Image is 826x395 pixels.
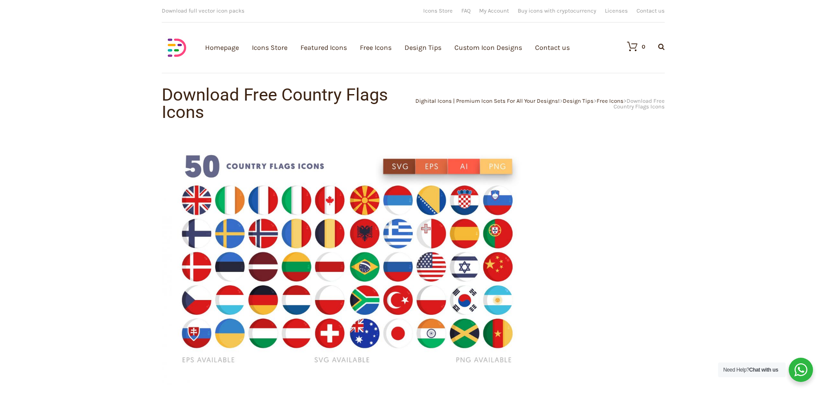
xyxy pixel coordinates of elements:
[423,8,453,13] a: Icons Store
[749,367,778,373] strong: Chat with us
[614,98,665,110] span: Download Free Country Flags Icons
[413,98,665,109] div: > > >
[415,98,560,104] a: Dighital Icons | Premium Icon Sets For All Your Designs!
[605,8,628,13] a: Licenses
[563,98,594,104] a: Design Tips
[461,8,470,13] a: FAQ
[637,8,665,13] a: Contact us
[479,8,509,13] a: My Account
[162,136,535,385] img: Download Country Flags Icons
[597,98,624,104] a: Free Icons
[618,41,645,52] a: 0
[642,44,645,49] div: 0
[723,367,778,373] span: Need Help?
[162,7,245,14] span: Download full vector icon packs
[162,86,413,121] h1: Download Free Country Flags Icons
[518,8,596,13] a: Buy icons with cryptocurrency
